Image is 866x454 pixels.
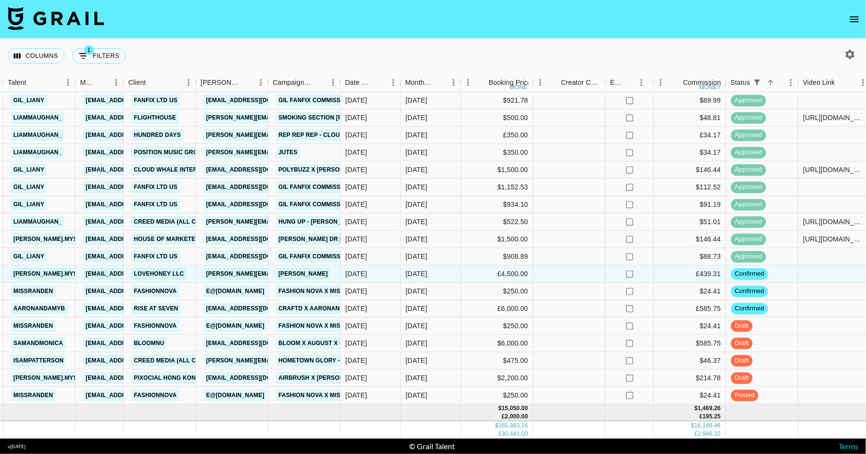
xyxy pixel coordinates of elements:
button: Sort [146,76,160,89]
button: Menu [326,75,340,90]
a: gil_liany [11,251,47,263]
div: Aug '25 [406,182,427,192]
div: 31/07/2025 [346,338,367,348]
div: 18/08/2025 [346,200,367,209]
div: Video Link [803,73,835,92]
a: Gil Fanfix Commission [276,251,354,263]
a: [EMAIL_ADDRESS][DOMAIN_NAME] [83,320,191,332]
a: [PERSON_NAME].mysz [11,233,83,245]
a: [EMAIL_ADDRESS][DOMAIN_NAME] [204,164,312,176]
div: 06/08/2025 [346,269,367,279]
a: [EMAIL_ADDRESS][DOMAIN_NAME] [204,233,312,245]
a: Flighthouse [132,112,179,124]
a: FanFix Ltd US [132,94,180,107]
div: Campaign (Type) [273,73,312,92]
a: missranden [11,285,55,297]
img: Grail Talent [8,7,104,30]
a: Terms [839,441,858,451]
div: © Grail Talent [409,441,455,451]
a: e@[DOMAIN_NAME] [204,285,267,297]
div: Creator Commmission Override [533,73,605,92]
a: liammaughan_ [11,147,64,159]
a: [EMAIL_ADDRESS][DOMAIN_NAME] [83,94,191,107]
a: Hundred Days [132,129,183,141]
div: £34.17 [654,127,726,144]
a: Gil Fanfix Commission [276,181,354,193]
span: confirmed [731,304,768,313]
span: approved [731,252,766,261]
div: Aug '25 [406,217,427,227]
a: Airbrush X [PERSON_NAME] August [276,372,395,384]
div: 1,469.26 [698,404,721,413]
div: Client [128,73,146,92]
div: 2,000.00 [505,413,528,421]
a: samandmonica [11,337,66,349]
a: Fashion Nova X Missranden [276,285,372,297]
a: smoking section [PERSON_NAME] [276,112,388,124]
div: $6,000.00 [461,335,533,352]
a: Gil Fanfix Commission [276,94,354,107]
a: Creed Media (All Campaigns) [132,216,232,228]
a: Fashionnova [132,389,179,401]
div: 18/08/2025 [346,182,367,192]
a: [PERSON_NAME].mysz [11,268,83,280]
div: £585.75 [654,300,726,318]
a: [EMAIL_ADDRESS][DOMAIN_NAME] [83,355,191,367]
div: £ [694,430,698,438]
a: [EMAIL_ADDRESS][DOMAIN_NAME] [83,303,191,315]
a: Rise at Seven [132,303,181,315]
a: e@[DOMAIN_NAME] [204,389,267,401]
a: [EMAIL_ADDRESS][DOMAIN_NAME] [83,389,191,401]
div: £350.00 [461,127,533,144]
div: $475.00 [461,352,533,370]
div: $1,152.53 [461,179,533,196]
span: approved [731,96,766,105]
div: 06/08/2025 [346,130,367,140]
div: $112.52 [654,179,726,196]
div: $51.01 [654,214,726,231]
span: approved [731,235,766,244]
div: Aug '25 [406,130,427,140]
a: gil_liany [11,181,47,193]
a: aaronandamyb [11,303,67,315]
div: $ [691,422,694,430]
div: 1 active filter [750,76,764,89]
button: Sort [670,76,683,89]
div: $24.41 [654,318,726,335]
div: Booking Price [489,73,531,92]
div: Aug '25 [406,356,427,365]
a: Jutes [276,147,300,159]
div: $585.75 [654,335,726,352]
div: $146.44 [654,231,726,248]
div: $500.00 [461,109,533,127]
a: liammaughan_ [11,112,64,124]
div: 11/08/2025 [346,373,367,383]
div: £ [700,413,703,421]
button: Menu [109,75,123,90]
a: [EMAIL_ADDRESS][DOMAIN_NAME] [204,303,312,315]
button: Sort [95,76,109,89]
div: 05/08/2025 [346,304,367,313]
a: [EMAIL_ADDRESS][DOMAIN_NAME] [204,337,312,349]
div: v [DATE] [8,443,26,450]
div: $46.37 [654,352,726,370]
div: 30,441.00 [502,430,528,438]
button: Menu [784,75,798,90]
div: $34.17 [654,144,726,161]
a: [PERSON_NAME][EMAIL_ADDRESS][DOMAIN_NAME] [204,129,361,141]
a: gil_liany [11,94,47,107]
a: FanFix Ltd US [132,181,180,193]
div: https://www.tiktok.com/@magda.mysz/video/7538465005667093782?_t=ZN-8ysFVEejWCM&_r=1 [803,234,866,244]
a: [PERSON_NAME] Dr [PERSON_NAME] [276,233,392,245]
div: Manager [75,73,123,92]
div: Aug '25 [406,373,427,383]
a: e@[DOMAIN_NAME] [204,320,267,332]
span: approved [731,217,766,227]
div: Talent [3,73,75,92]
div: Campaign (Type) [268,73,340,92]
span: posted [731,391,759,400]
a: [PERSON_NAME][EMAIL_ADDRESS][DOMAIN_NAME] [204,355,361,367]
div: Aug '25 [406,286,427,296]
div: $89.99 [654,92,726,109]
div: Aug '25 [406,269,427,279]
